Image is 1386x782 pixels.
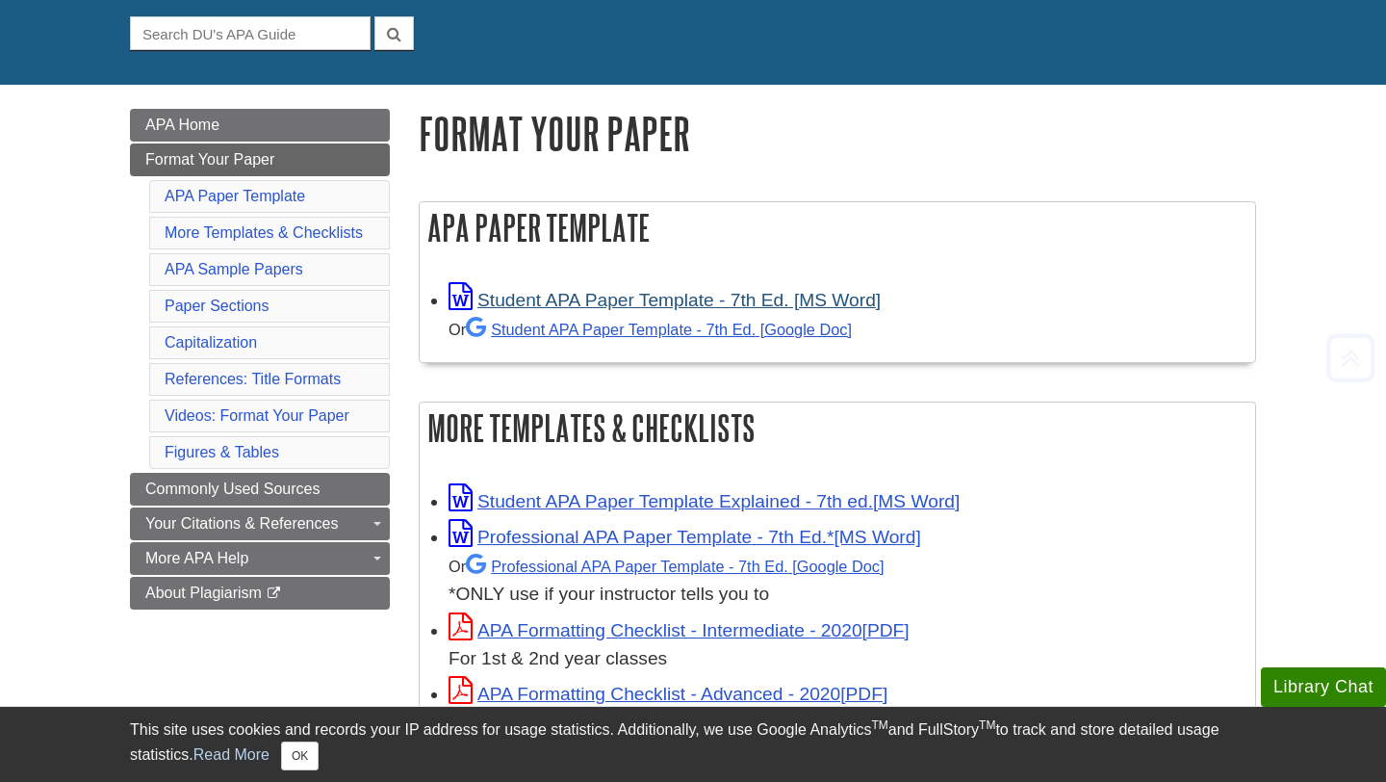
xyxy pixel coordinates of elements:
[420,202,1255,253] h2: APA Paper Template
[145,515,338,532] span: Your Citations & References
[130,109,390,142] a: APA Home
[449,527,921,547] a: Link opens in new window
[449,290,881,310] a: Link opens in new window
[1261,667,1386,707] button: Library Chat
[449,558,884,575] small: Or
[420,403,1255,454] h2: More Templates & Checklists
[165,298,269,314] a: Paper Sections
[165,188,305,204] a: APA Paper Template
[449,321,852,338] small: Or
[449,645,1245,673] div: For 1st & 2nd year classes
[266,587,282,600] i: This link opens in a new window
[193,746,269,763] a: Read More
[145,481,320,497] span: Commonly Used Sources
[130,473,390,506] a: Commonly Used Sources
[130,577,390,610] a: About Plagiarism
[466,321,852,338] a: Student APA Paper Template - 7th Ed. [Google Doc]
[281,742,319,770] button: Close
[466,558,884,575] a: Professional APA Paper Template - 7th Ed.
[165,444,279,460] a: Figures & Tables
[130,718,1256,770] div: This site uses cookies and records your IP address for usage statistics. Additionally, we use Goo...
[145,585,262,601] span: About Plagiarism
[449,620,910,640] a: Link opens in new window
[130,143,390,176] a: Format Your Paper
[130,16,371,50] input: Search DU's APA Guide
[145,151,274,168] span: Format Your Paper
[145,550,248,566] span: More APA Help
[165,224,363,241] a: More Templates & Checklists
[130,109,390,610] div: Guide Page Menu
[165,371,341,387] a: References: Title Formats
[130,542,390,575] a: More APA Help
[1320,345,1381,371] a: Back to Top
[130,508,390,540] a: Your Citations & References
[165,407,349,424] a: Videos: Format Your Paper
[449,491,960,511] a: Link opens in new window
[145,117,219,133] span: APA Home
[871,718,887,732] sup: TM
[165,334,257,351] a: Capitalization
[165,261,303,277] a: APA Sample Papers
[979,718,995,732] sup: TM
[419,109,1256,158] h1: Format Your Paper
[449,552,1245,609] div: *ONLY use if your instructor tells you to
[449,684,887,704] a: Link opens in new window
